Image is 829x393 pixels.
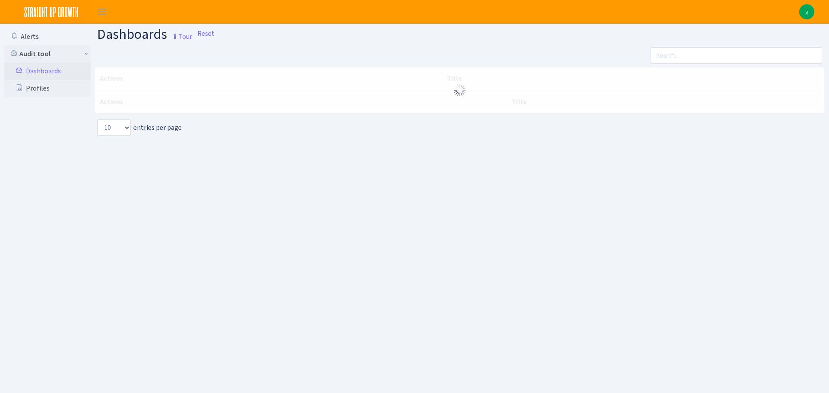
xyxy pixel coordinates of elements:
[799,4,814,19] img: gjoyce
[651,47,822,64] input: Search...
[4,45,91,63] a: Audit tool
[170,29,192,44] small: Tour
[167,25,192,43] a: Tour
[453,83,467,97] img: Processing...
[799,4,814,19] a: g
[4,63,91,80] a: Dashboards
[97,119,131,136] select: entries per page
[197,28,215,39] a: Reset
[4,80,91,97] a: Profiles
[91,5,113,19] button: Toggle navigation
[97,119,182,136] label: entries per page
[4,28,91,45] a: Alerts
[97,27,192,44] h1: Dashboards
